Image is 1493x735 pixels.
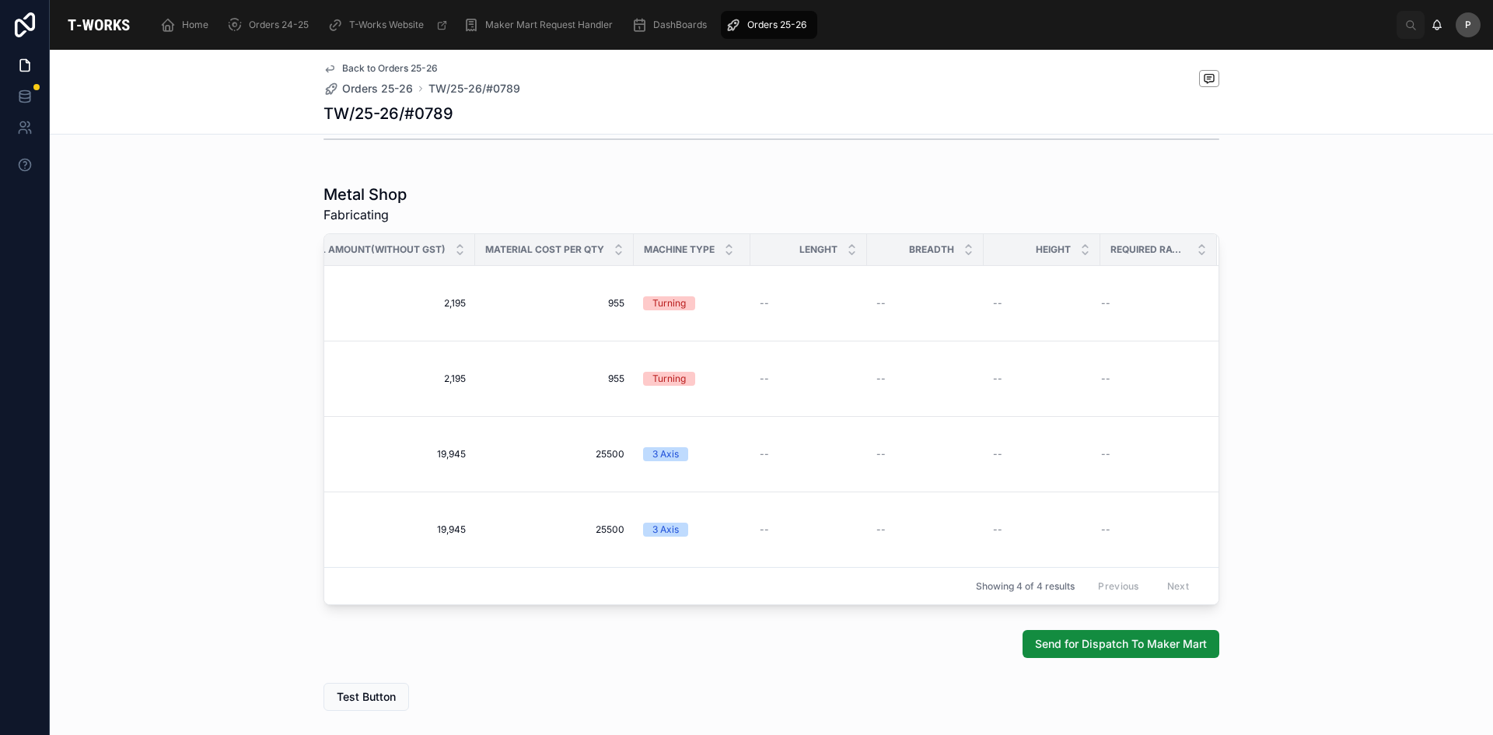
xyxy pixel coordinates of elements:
span: Orders 25-26 [342,81,413,96]
span: Machine Type [644,243,715,256]
div: 3 Axis [652,523,679,537]
span: 25500 [484,448,624,460]
span: Fabricating [323,205,407,224]
span: Maker Mart Request Handler [485,19,613,31]
span: -- [876,448,886,460]
span: -- [760,448,769,460]
img: App logo [62,12,135,37]
a: Orders 24-25 [222,11,320,39]
div: Turning [652,372,686,386]
div: 3 Axis [652,447,679,461]
span: Total Amount(Without GST) [295,243,446,256]
span: -- [876,523,886,536]
span: Material Cost Per Qty [485,243,604,256]
span: P [1465,19,1471,31]
span: DashBoards [653,19,707,31]
span: -- [876,297,886,310]
span: 19,945 [294,448,466,460]
span: -- [993,373,1002,385]
span: Back to Orders 25-26 [342,62,438,75]
span: -- [876,373,886,385]
span: Send for Dispatch To Maker Mart [1035,636,1207,652]
span: Height [1036,243,1071,256]
a: T-Works Website [323,11,456,39]
a: Maker Mart Request Handler [459,11,624,39]
span: 2,195 [294,373,466,385]
span: -- [760,297,769,310]
span: -- [1101,448,1110,460]
span: -- [760,373,769,385]
span: Required Raw Material [1110,243,1187,256]
span: -- [760,523,769,536]
span: -- [993,297,1002,310]
a: Back to Orders 25-26 [323,62,438,75]
span: 19,945 [294,523,466,536]
span: Orders 25-26 [747,19,806,31]
span: -- [1101,523,1110,536]
span: -- [1101,297,1110,310]
a: Home [156,11,219,39]
span: Test Button [337,689,396,705]
a: TW/25-26/#0789 [428,81,520,96]
span: -- [993,523,1002,536]
div: Turning [652,296,686,310]
a: Orders 25-26 [721,11,817,39]
button: Test Button [323,683,409,711]
button: Send for Dispatch To Maker Mart [1023,630,1219,658]
span: 2,195 [294,297,466,310]
span: Home [182,19,208,31]
span: Showing 4 of 4 results [976,580,1075,593]
h1: Metal Shop [323,184,407,205]
span: 955 [484,297,624,310]
a: DashBoards [627,11,718,39]
span: T-Works Website [349,19,424,31]
span: Lenght [799,243,837,256]
span: 25500 [484,523,624,536]
a: Orders 25-26 [323,81,413,96]
span: -- [993,448,1002,460]
span: Orders 24-25 [249,19,309,31]
span: 955 [484,373,624,385]
h1: TW/25-26/#0789 [323,103,453,124]
div: scrollable content [148,8,1397,42]
span: Breadth [909,243,954,256]
span: -- [1101,373,1110,385]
